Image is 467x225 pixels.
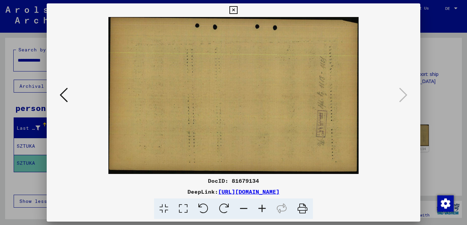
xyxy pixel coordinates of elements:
[218,188,280,195] a: [URL][DOMAIN_NAME]
[437,195,454,212] img: Change consent
[70,17,397,174] img: 002.jpg
[187,188,218,195] font: DeepLink:
[208,177,259,184] font: DocID: 81679134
